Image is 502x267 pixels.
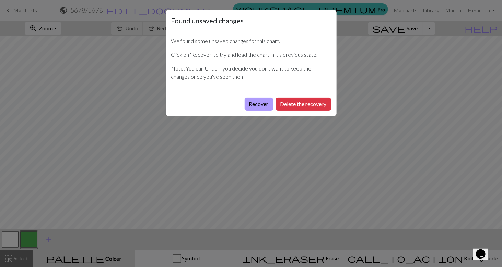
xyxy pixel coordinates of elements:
button: Recover [245,98,273,111]
iframe: chat widget [473,240,495,260]
button: Delete the recovery [276,98,331,111]
p: We found some unsaved changes for this chart. [171,37,331,45]
h5: Found unsaved changes [171,15,244,26]
p: Note: You can Undo if you decide you don't want to keep the changes once you've seen them [171,64,331,81]
p: Click on 'Recover' to try and load the chart in it's previous state. [171,51,331,59]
